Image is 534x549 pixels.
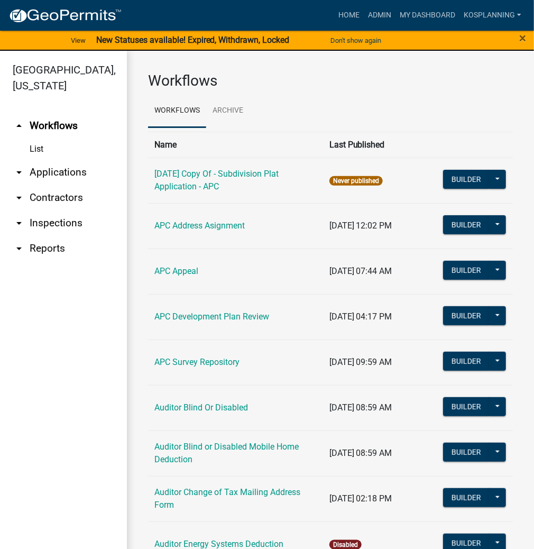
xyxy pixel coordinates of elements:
a: View [67,32,90,49]
button: Builder [443,443,490,462]
th: Last Published [323,132,436,158]
i: arrow_drop_down [13,191,25,204]
i: arrow_drop_down [13,166,25,179]
span: [DATE] 08:59 AM [329,448,392,458]
span: Never published [329,176,383,186]
h3: Workflows [148,72,513,90]
span: [DATE] 02:18 PM [329,493,392,504]
a: Admin [364,5,395,25]
a: [DATE] Copy Of - Subdivision Plat Application - APC [154,169,279,191]
a: Workflows [148,94,206,128]
span: [DATE] 04:17 PM [329,312,392,322]
button: Builder [443,488,490,507]
i: arrow_drop_up [13,120,25,132]
a: My Dashboard [395,5,459,25]
a: APC Address Asignment [154,221,245,231]
th: Name [148,132,323,158]
a: Auditor Blind Or Disabled [154,402,248,413]
span: [DATE] 07:44 AM [329,266,392,276]
button: Builder [443,397,490,416]
button: Close [519,32,526,44]
a: Auditor Blind or Disabled Mobile Home Deduction [154,442,299,464]
a: APC Appeal [154,266,198,276]
button: Builder [443,352,490,371]
button: Don't show again [326,32,385,49]
a: Archive [206,94,250,128]
strong: New Statuses available! Expired, Withdrawn, Locked [96,35,290,45]
button: Builder [443,306,490,325]
span: [DATE] 08:59 AM [329,402,392,413]
button: Builder [443,170,490,189]
a: Home [334,5,364,25]
a: APC Development Plan Review [154,312,269,322]
a: Auditor Energy Systems Deduction [154,539,283,549]
span: [DATE] 09:59 AM [329,357,392,367]
a: APC Survey Repository [154,357,240,367]
span: [DATE] 12:02 PM [329,221,392,231]
button: Builder [443,261,490,280]
button: Builder [443,215,490,234]
span: × [519,31,526,45]
i: arrow_drop_down [13,217,25,230]
a: Auditor Change of Tax Mailing Address Form [154,487,300,510]
i: arrow_drop_down [13,242,25,255]
a: kosplanning [459,5,526,25]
